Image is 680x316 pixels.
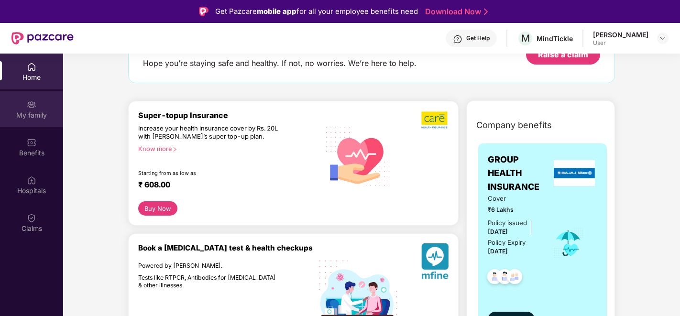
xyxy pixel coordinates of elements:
[503,266,526,290] img: svg+xml;base64,PHN2ZyB4bWxucz0iaHR0cDovL3d3dy53My5vcmcvMjAwMC9zdmciIHdpZHRoPSI0OC45NDMiIGhlaWdodD...
[538,49,588,60] div: Raise a claim
[488,218,527,228] div: Policy issued
[27,138,36,147] img: svg+xml;base64,PHN2ZyBpZD0iQmVuZWZpdHMiIHhtbG5zPSJodHRwOi8vd3d3LnczLm9yZy8yMDAwL3N2ZyIgd2lkdGg9Ij...
[554,160,595,186] img: insurerLogo
[138,201,177,215] button: Buy Now
[493,266,516,290] img: svg+xml;base64,PHN2ZyB4bWxucz0iaHR0cDovL3d3dy53My5vcmcvMjAwMC9zdmciIHdpZHRoPSI0OC45NDMiIGhlaWdodD...
[488,153,551,194] span: GROUP HEALTH INSURANCE
[488,205,540,214] span: ₹6 Lakhs
[553,227,584,259] img: icon
[257,7,296,16] strong: mobile app
[421,111,449,129] img: b5dec4f62d2307b9de63beb79f102df3.png
[11,32,74,44] img: New Pazcare Logo
[593,39,648,47] div: User
[138,111,319,120] div: Super-topup Insurance
[483,266,506,290] img: svg+xml;base64,PHN2ZyB4bWxucz0iaHR0cDovL3d3dy53My5vcmcvMjAwMC9zdmciIHdpZHRoPSI0OC45NDMiIGhlaWdodD...
[138,262,278,270] div: Powered by [PERSON_NAME].
[319,117,397,196] img: svg+xml;base64,PHN2ZyB4bWxucz0iaHR0cDovL3d3dy53My5vcmcvMjAwMC9zdmciIHhtbG5zOnhsaW5rPSJodHRwOi8vd3...
[488,248,508,255] span: [DATE]
[537,34,573,43] div: MindTickle
[138,124,278,141] div: Increase your health insurance cover by Rs. 20L with [PERSON_NAME]’s super top-up plan.
[425,7,485,17] a: Download Now
[421,243,449,283] img: svg+xml;base64,PHN2ZyB4bWxucz0iaHR0cDovL3d3dy53My5vcmcvMjAwMC9zdmciIHhtbG5zOnhsaW5rPSJodHRwOi8vd3...
[484,7,488,17] img: Stroke
[138,180,310,192] div: ₹ 608.00
[172,147,177,152] span: right
[476,119,552,132] span: Company benefits
[659,34,667,42] img: svg+xml;base64,PHN2ZyBpZD0iRHJvcGRvd24tMzJ4MzIiIHhtbG5zPSJodHRwOi8vd3d3LnczLm9yZy8yMDAwL3N2ZyIgd2...
[27,62,36,72] img: svg+xml;base64,PHN2ZyBpZD0iSG9tZSIgeG1sbnM9Imh0dHA6Ly93d3cudzMub3JnLzIwMDAvc3ZnIiB3aWR0aD0iMjAiIG...
[27,213,36,223] img: svg+xml;base64,PHN2ZyBpZD0iQ2xhaW0iIHhtbG5zPSJodHRwOi8vd3d3LnczLm9yZy8yMDAwL3N2ZyIgd2lkdGg9IjIwIi...
[593,30,648,39] div: [PERSON_NAME]
[521,33,530,44] span: M
[138,274,278,290] div: Tests like RTPCR, Antibodies for [MEDICAL_DATA] & other illnesses.
[138,170,279,176] div: Starting from as low as
[199,7,208,16] img: Logo
[466,34,490,42] div: Get Help
[27,100,36,109] img: svg+xml;base64,PHN2ZyB3aWR0aD0iMjAiIGhlaWdodD0iMjAiIHZpZXdCb3g9IjAgMCAyMCAyMCIgZmlsbD0ibm9uZSIgeG...
[453,34,462,44] img: svg+xml;base64,PHN2ZyBpZD0iSGVscC0zMngzMiIgeG1sbnM9Imh0dHA6Ly93d3cudzMub3JnLzIwMDAvc3ZnIiB3aWR0aD...
[138,145,314,152] div: Know more
[143,58,417,68] div: Hope you’re staying safe and healthy. If not, no worries. We’re here to help.
[27,175,36,185] img: svg+xml;base64,PHN2ZyBpZD0iSG9zcGl0YWxzIiB4bWxucz0iaHR0cDovL3d3dy53My5vcmcvMjAwMC9zdmciIHdpZHRoPS...
[488,194,540,204] span: Cover
[488,228,508,235] span: [DATE]
[138,243,319,252] div: Book a [MEDICAL_DATA] test & health checkups
[488,238,526,248] div: Policy Expiry
[215,6,418,17] div: Get Pazcare for all your employee benefits need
